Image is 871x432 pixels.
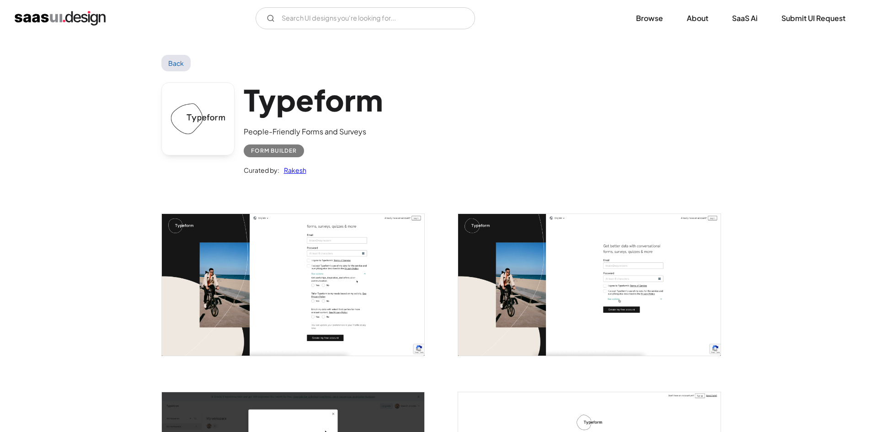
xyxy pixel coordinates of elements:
div: Form Builder [251,145,297,156]
h1: Typeform [244,82,383,117]
img: 6018de4019cb53f0c9ae1336_Typeform%20get%20started%202.jpg [162,214,424,356]
input: Search UI designs you're looking for... [256,7,475,29]
img: 6018de40d9c89fb7adfd2a6a_Typeform%20get%20started.jpg [458,214,721,356]
a: open lightbox [162,214,424,356]
a: Submit UI Request [770,8,856,28]
a: About [676,8,719,28]
div: People-Friendly Forms and Surveys [244,126,383,137]
form: Email Form [256,7,475,29]
a: Back [161,55,191,71]
div: Curated by: [244,165,279,176]
a: Rakesh [279,165,306,176]
a: home [15,11,106,26]
a: open lightbox [458,214,721,356]
a: SaaS Ai [721,8,769,28]
a: Browse [625,8,674,28]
